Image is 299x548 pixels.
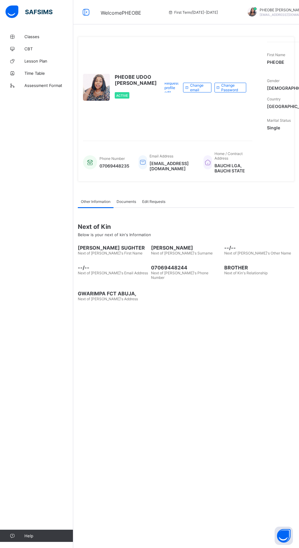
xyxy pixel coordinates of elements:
[24,533,73,538] span: Help
[221,83,241,92] span: Change Password
[116,94,128,97] span: Active
[224,271,268,275] span: Next of Kin's Relationship
[99,156,125,161] span: Phone Number
[151,245,221,251] span: [PERSON_NAME]
[149,161,194,171] span: [EMAIL_ADDRESS][DOMAIN_NAME]
[214,151,243,160] span: Home / Contract Address
[275,527,293,545] button: Open asap
[151,251,213,255] span: Next of [PERSON_NAME]'s Surname
[267,97,281,101] span: Country
[5,5,52,18] img: safsims
[142,199,165,204] span: Edit Requests
[78,297,138,301] span: Next of [PERSON_NAME]'s Address
[267,52,285,57] span: First Name
[164,81,178,95] span: Request profile edit
[99,163,129,168] span: 07069448235
[224,251,291,255] span: Next of [PERSON_NAME]'s Other Name
[81,199,110,204] span: Other Information
[78,251,142,255] span: Next of [PERSON_NAME]'s First Name
[78,223,294,230] span: Next of Kin
[214,163,246,173] span: BAUCHI LGA, BAUCHI STATE
[267,78,279,83] span: Gender
[151,265,221,271] span: 07069448244
[78,290,148,297] span: GWARIMPA FCT ABUJA,
[149,154,173,158] span: Email Address
[117,199,136,204] span: Documents
[267,118,291,123] span: Marital Status
[24,46,73,51] span: CBT
[224,245,294,251] span: --/--
[101,10,141,16] span: Welcome PHEOBE
[115,74,157,86] span: PHEOBE UDOO [PERSON_NAME]
[78,271,148,275] span: Next of [PERSON_NAME]'s Email Address
[78,245,148,251] span: [PERSON_NAME] SUGHTER
[168,10,218,15] span: session/term information
[78,232,151,237] span: Below is your next of kin's Information
[24,59,73,63] span: Lesson Plan
[24,83,73,88] span: Assessment Format
[224,265,294,271] span: BROTHER
[24,71,73,76] span: Time Table
[78,265,148,271] span: --/--
[190,83,207,92] span: Change email
[151,271,208,280] span: Next of [PERSON_NAME]'s Phone Number
[24,34,73,39] span: Classes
